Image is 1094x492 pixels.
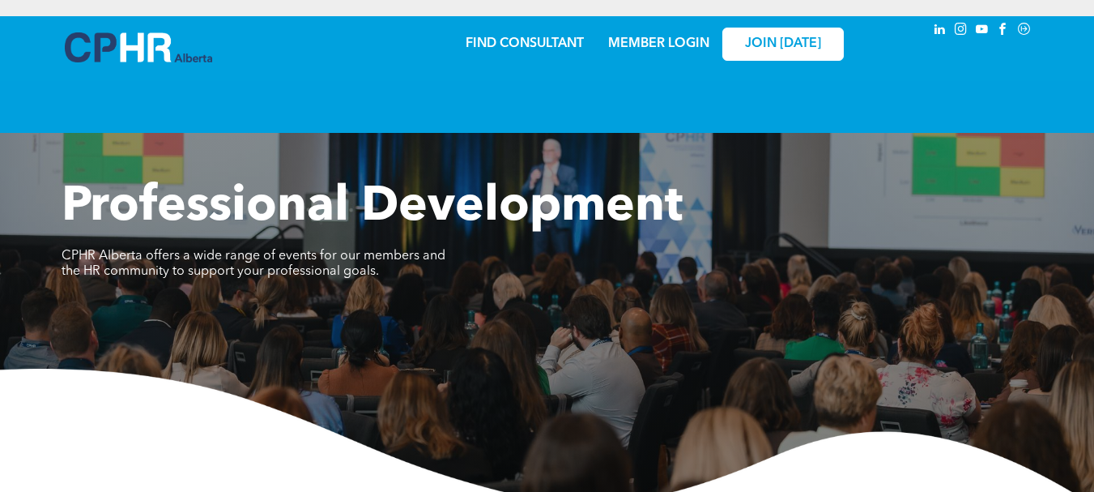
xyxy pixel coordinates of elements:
a: JOIN [DATE] [722,28,844,61]
a: facebook [994,20,1012,42]
a: MEMBER LOGIN [608,37,709,50]
span: JOIN [DATE] [745,36,821,52]
a: Social network [1015,20,1033,42]
a: FIND CONSULTANT [466,37,584,50]
a: youtube [973,20,991,42]
span: Professional Development [62,183,683,232]
a: instagram [952,20,970,42]
a: linkedin [931,20,949,42]
span: CPHR Alberta offers a wide range of events for our members and the HR community to support your p... [62,250,445,278]
img: A blue and white logo for cp alberta [65,32,212,62]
